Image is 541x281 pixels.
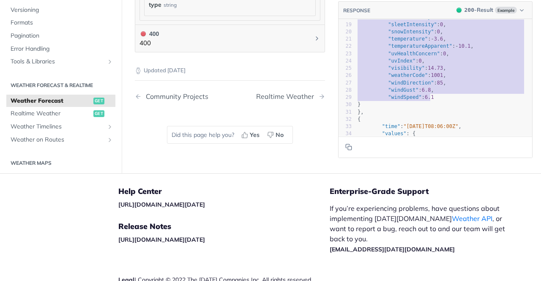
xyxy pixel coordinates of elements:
span: "temperatureApparent" [388,43,452,49]
span: : [358,94,434,100]
a: [URL][DOMAIN_NAME][DATE] [118,236,205,243]
span: "uvHealthConcern" [388,51,440,57]
a: Weather Forecastget [6,95,115,107]
p: 400 [139,38,159,48]
span: 85 [437,80,443,86]
button: No [264,128,288,141]
div: 34 [339,130,352,137]
div: 30 [339,101,352,108]
div: 33 [339,123,352,130]
span: { [358,116,361,122]
nav: Pagination Controls [135,84,325,109]
div: 19 [339,21,352,28]
p: If you’re experiencing problems, have questions about implementing [DATE][DOMAIN_NAME] , or want ... [330,203,506,254]
span: Formats [11,19,113,27]
span: Yes [250,131,260,139]
button: Yes [238,128,264,141]
span: 0 [437,29,440,35]
h2: Weather Forecast & realtime [6,82,115,89]
div: 20 [339,28,352,35]
button: Copy to clipboard [343,141,355,153]
a: Weather Mapsget [6,172,115,185]
a: Previous Page: Community Projects [135,93,216,101]
span: 10.1 [458,43,470,49]
svg: Chevron [314,35,320,42]
p: Updated [DATE] [135,66,325,75]
span: } [358,101,361,107]
a: Weather TimelinesShow subpages for Weather Timelines [6,120,115,133]
span: "windGust" [388,87,418,93]
button: Show subpages for Tools & Libraries [107,58,113,65]
span: 0 [443,51,446,57]
span: "[DATE]T08:06:00Z" [403,123,458,129]
div: - Result [464,6,493,14]
span: "windDirection" [388,80,434,86]
h5: Enterprise-Grade Support [330,186,520,196]
span: Weather Forecast [11,97,91,105]
span: "windSpeed" [388,94,421,100]
span: 0 [440,22,443,27]
div: 32 [339,116,352,123]
h5: Release Notes [118,221,330,232]
span: : , [358,36,446,42]
span: : , [358,72,446,78]
div: 28 [339,87,352,94]
span: Weather on Routes [11,136,104,144]
span: : , [358,29,443,35]
span: "sleetIntensity" [388,22,437,27]
div: 24 [339,57,352,65]
span: : , [358,65,446,71]
span: : , [358,58,425,64]
div: Did this page help you? [167,126,293,144]
div: 27 [339,79,352,87]
span: No [276,131,284,139]
span: 6.8 [422,87,431,93]
div: 22 [339,43,352,50]
button: Show subpages for Weather on Routes [107,136,113,143]
span: : , [358,87,434,93]
a: Tools & LibrariesShow subpages for Tools & Libraries [6,55,115,68]
span: Example [495,7,517,14]
button: 400 400400 [139,29,320,48]
span: 3.6 [434,36,443,42]
div: Realtime Weather [256,93,318,101]
span: "values" [382,131,407,136]
span: Realtime Weather [11,109,91,118]
span: Weather Timelines [11,123,104,131]
span: Pagination [11,32,113,40]
div: 400 [139,29,159,38]
h5: Help Center [118,186,330,196]
div: 25 [339,65,352,72]
span: : , [358,22,446,27]
span: 200 [464,7,474,13]
span: : , [358,51,449,57]
span: Tools & Libraries [11,57,104,66]
span: get [93,110,104,117]
span: Versioning [11,6,113,14]
span: }, [358,109,364,115]
span: 400 [141,31,146,36]
button: RESPONSE [343,6,371,15]
span: Error Handling [11,45,113,53]
div: 31 [339,109,352,116]
span: "weatherCode" [388,72,428,78]
span: "snowIntensity" [388,29,434,35]
span: : { [358,131,415,136]
a: Versioning [6,4,115,16]
div: Community Projects [142,93,208,101]
span: "temperature" [388,36,428,42]
div: 23 [339,50,352,57]
a: Error Handling [6,43,115,55]
span: "time" [382,123,400,129]
span: 14.73 [428,65,443,71]
a: Next Page: Realtime Weather [256,93,325,101]
a: [URL][DOMAIN_NAME][DATE] [118,201,205,208]
span: : , [358,80,446,86]
span: 0 [419,58,422,64]
span: "visibility" [388,65,425,71]
span: "uvIndex" [388,58,415,64]
div: 26 [339,72,352,79]
h2: Weather Maps [6,159,115,167]
a: Formats [6,16,115,29]
a: Weather API [452,214,492,223]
